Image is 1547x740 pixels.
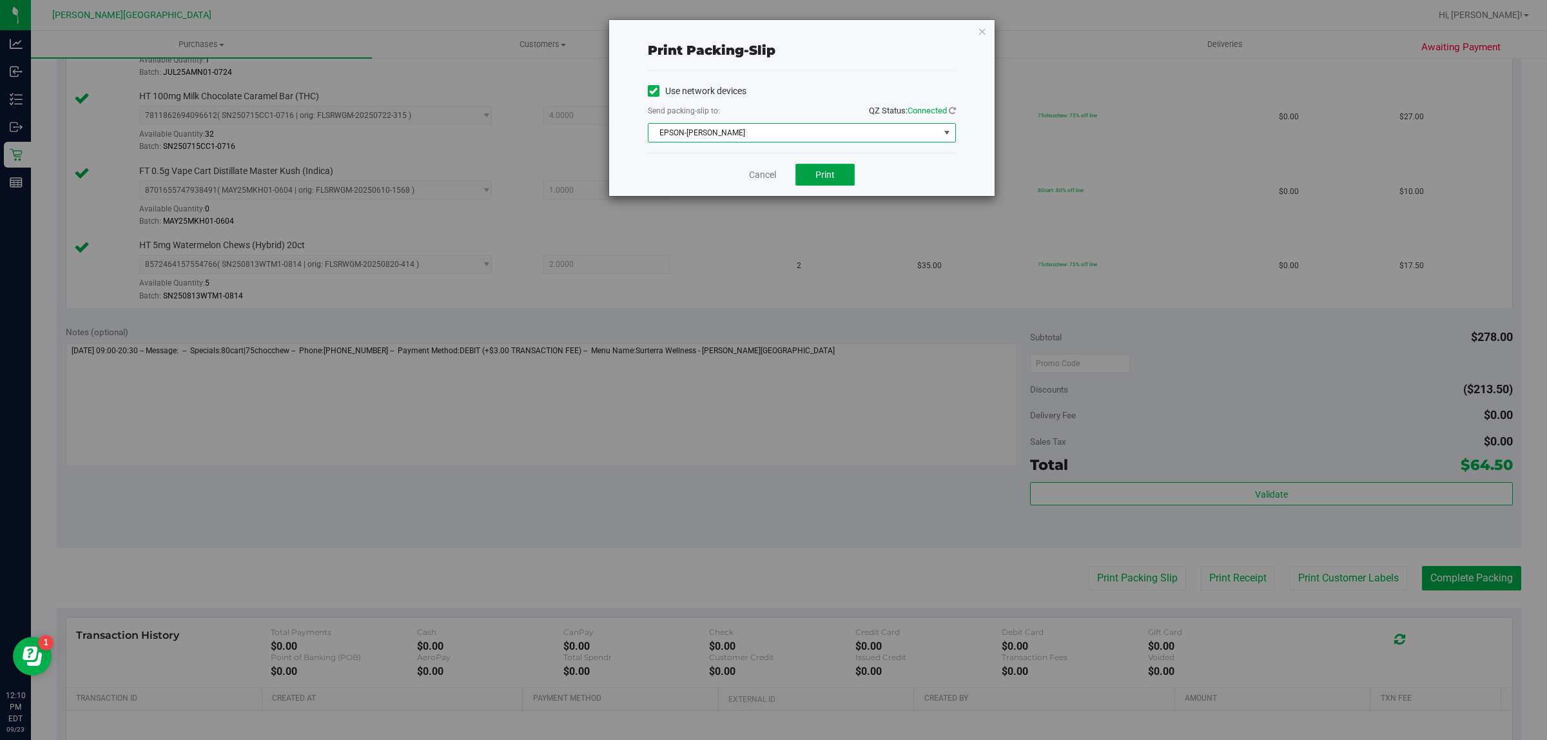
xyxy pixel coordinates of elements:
iframe: Resource center [13,637,52,676]
label: Send packing-slip to: [648,105,720,117]
span: EPSON-[PERSON_NAME] [648,124,939,142]
span: Print [815,170,835,180]
span: QZ Status: [869,106,956,115]
span: select [939,124,955,142]
a: Cancel [749,168,776,182]
label: Use network devices [648,84,746,98]
span: Connected [908,106,947,115]
span: Print packing-slip [648,43,775,58]
button: Print [795,164,855,186]
iframe: Resource center unread badge [38,635,54,650]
